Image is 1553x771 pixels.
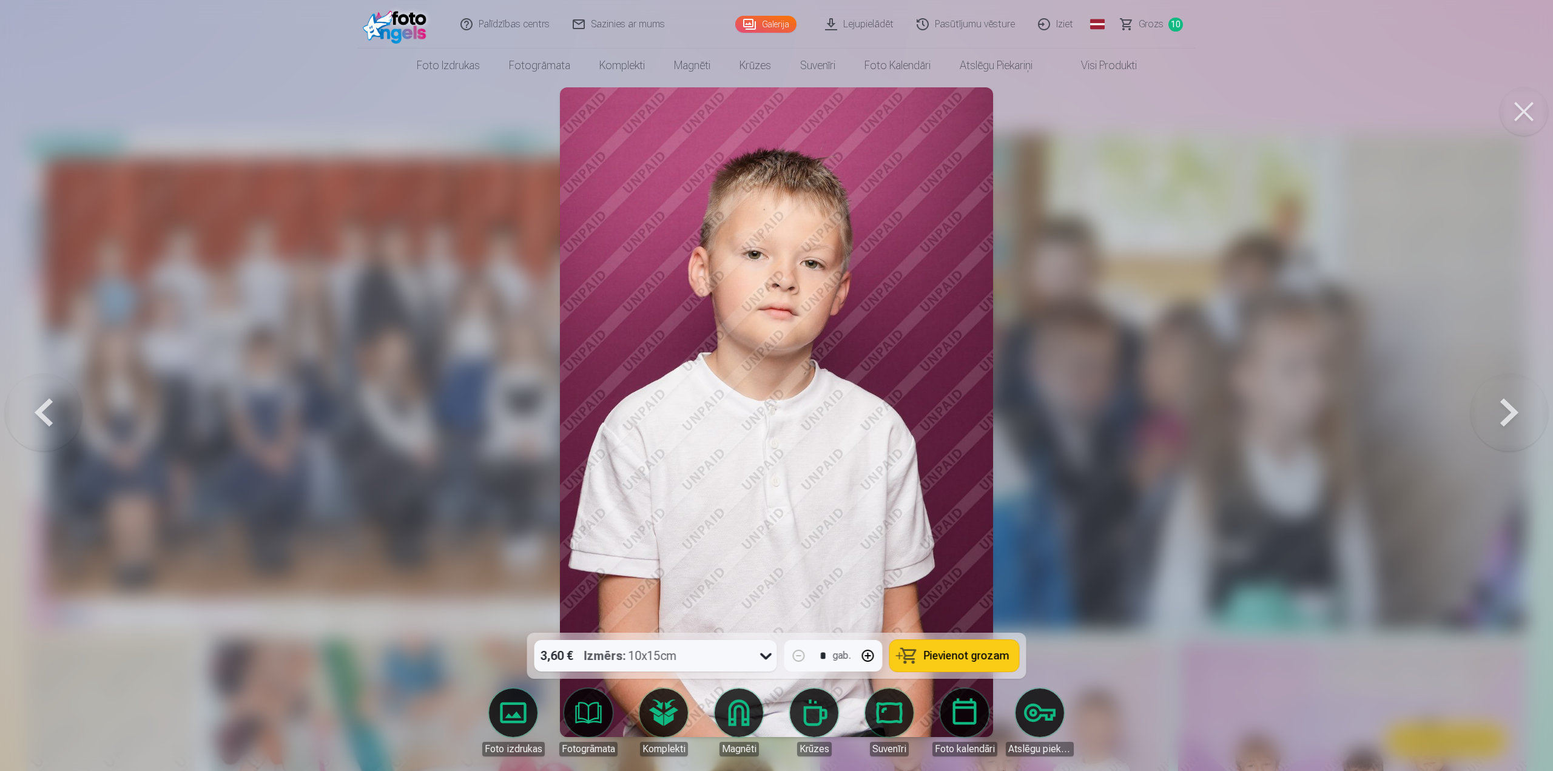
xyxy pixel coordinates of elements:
a: Komplekti [630,689,698,756]
a: Visi produkti [1047,49,1151,82]
div: Magnēti [719,742,759,756]
div: Suvenīri [870,742,909,756]
span: Grozs [1139,17,1164,32]
a: Krūzes [780,689,848,756]
a: Fotogrāmata [554,689,622,756]
div: Komplekti [640,742,688,756]
img: /fa1 [363,5,433,44]
div: Foto kalendāri [932,742,997,756]
div: Fotogrāmata [559,742,618,756]
div: Foto izdrukas [482,742,545,756]
a: Galerija [735,16,797,33]
a: Krūzes [725,49,786,82]
a: Suvenīri [786,49,850,82]
div: Krūzes [797,742,832,756]
div: 10x15cm [584,640,677,672]
a: Atslēgu piekariņi [945,49,1047,82]
a: Suvenīri [855,689,923,756]
a: Foto izdrukas [402,49,494,82]
span: Pievienot grozam [924,650,1009,661]
div: 3,60 € [534,640,579,672]
a: Atslēgu piekariņi [1006,689,1074,756]
div: gab. [833,648,851,663]
a: Komplekti [585,49,659,82]
a: Magnēti [659,49,725,82]
strong: Izmērs : [584,647,626,664]
span: 10 [1168,18,1183,32]
a: Foto kalendāri [850,49,945,82]
a: Magnēti [705,689,773,756]
a: Foto kalendāri [931,689,999,756]
a: Fotogrāmata [494,49,585,82]
a: Foto izdrukas [479,689,547,756]
div: Atslēgu piekariņi [1006,742,1074,756]
button: Pievienot grozam [890,640,1019,672]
